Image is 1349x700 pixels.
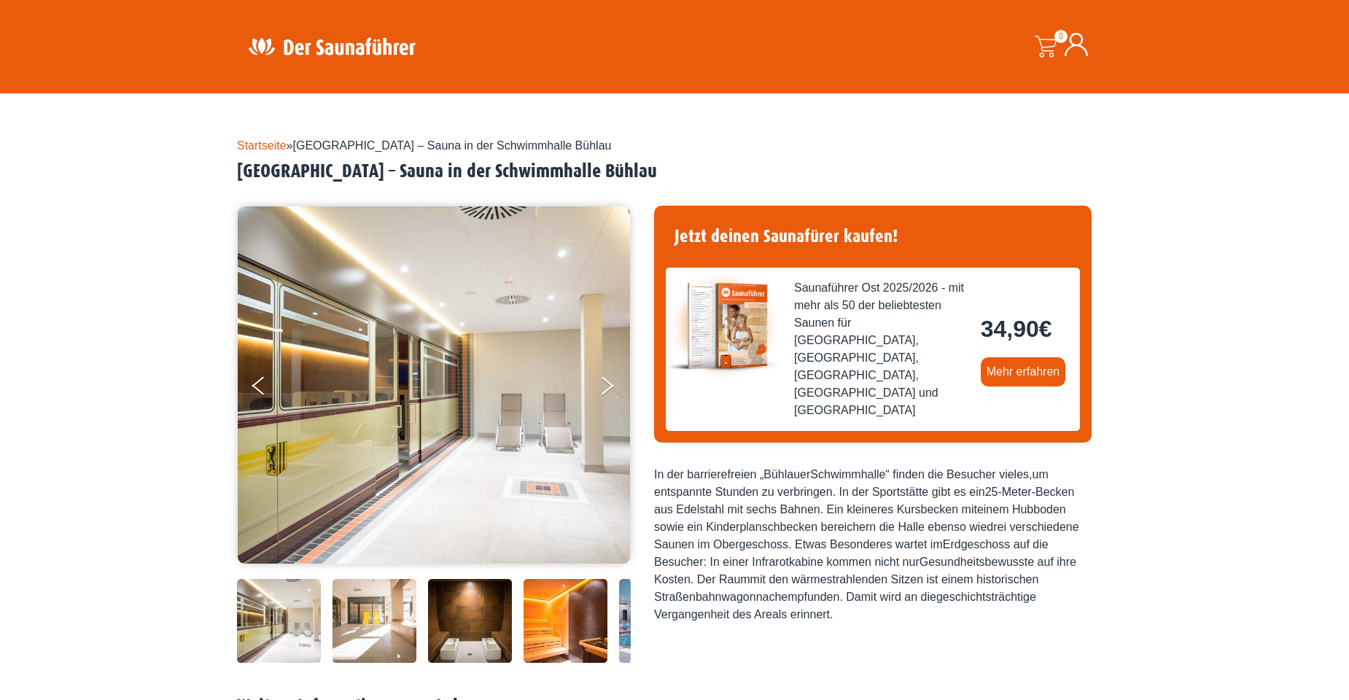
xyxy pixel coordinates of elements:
h2: [GEOGRAPHIC_DATA] – Sauna in der Schwimmhalle Bühlau [237,160,1112,183]
a: Mehr erfahren [981,357,1066,386]
span: » [237,139,611,152]
button: Next [599,370,635,407]
span: € [1039,316,1052,342]
button: Previous [252,370,289,407]
span: 0 [1054,30,1068,43]
a: Startseite [237,139,287,152]
h4: Jetzt deinen Saunafürer kaufen! [666,217,1080,256]
bdi: 34,90 [981,316,1052,342]
img: der-saunafuehrer-2025-ost.jpg [666,268,782,384]
span: Saunaführer Ost 2025/2026 - mit mehr als 50 der beliebtesten Saunen für [GEOGRAPHIC_DATA], [GEOGR... [794,279,969,419]
span: [GEOGRAPHIC_DATA] – Sauna in der Schwimmhalle Bühlau [293,139,612,152]
div: In der barrierefreien „BühlauerSchwimmhalle“ finden die Besucher vieles,um entspannte Stunden zu ... [654,466,1092,623]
